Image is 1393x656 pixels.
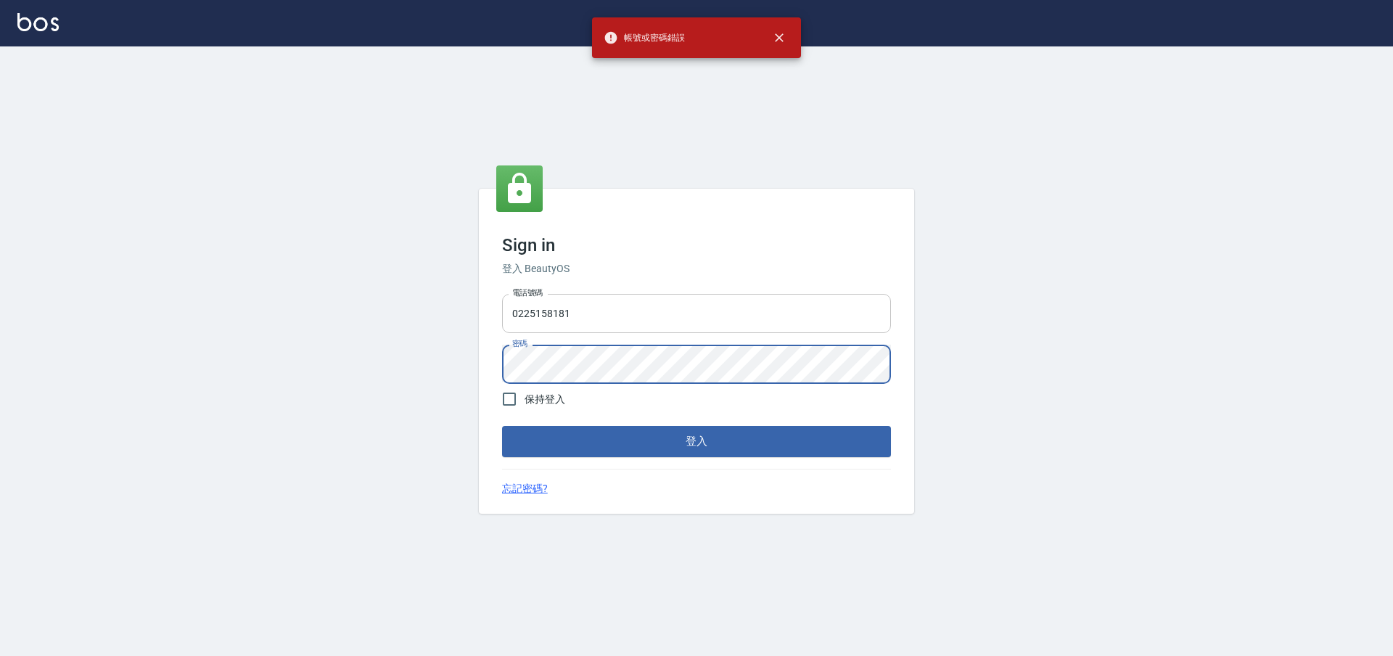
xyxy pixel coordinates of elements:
[17,13,59,31] img: Logo
[512,338,527,349] label: 密碼
[502,426,891,456] button: 登入
[502,235,891,255] h3: Sign in
[502,261,891,276] h6: 登入 BeautyOS
[512,287,543,298] label: 電話號碼
[604,30,685,45] span: 帳號或密碼錯誤
[502,481,548,496] a: 忘記密碼?
[525,392,565,407] span: 保持登入
[763,22,795,54] button: close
